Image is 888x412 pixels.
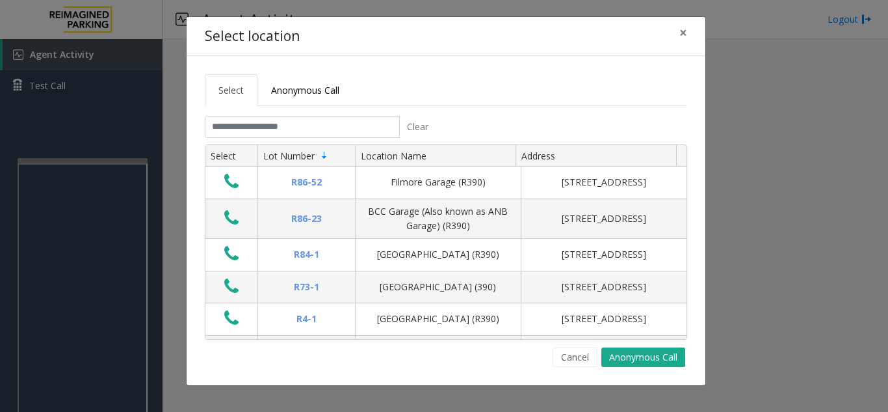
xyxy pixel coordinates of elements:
div: [STREET_ADDRESS] [529,212,679,226]
div: Filmore Garage (R390) [363,175,513,189]
div: [STREET_ADDRESS] [529,280,679,294]
span: Address [521,150,555,162]
div: [GEOGRAPHIC_DATA] (R390) [363,247,513,262]
button: Cancel [553,348,597,367]
div: Data table [205,145,686,339]
div: [GEOGRAPHIC_DATA] (R390) [363,312,513,326]
div: R84-1 [266,247,347,262]
div: [STREET_ADDRESS] [529,175,679,189]
button: Clear [400,116,436,138]
span: Sortable [319,150,330,161]
div: R4-1 [266,312,347,326]
span: Select [218,84,244,96]
span: Anonymous Call [271,84,339,96]
div: R86-52 [266,175,347,189]
div: R73-1 [266,280,347,294]
div: R86-23 [266,212,347,226]
div: BCC Garage (Also known as ANB Garage) (R390) [363,204,513,234]
th: Select [205,145,257,167]
div: [GEOGRAPHIC_DATA] (390) [363,280,513,294]
h4: Select location [205,26,300,47]
span: × [679,23,687,42]
button: Anonymous Call [601,348,685,367]
span: Lot Number [263,150,315,162]
button: Close [670,17,696,49]
div: [STREET_ADDRESS] [529,247,679,262]
div: [STREET_ADDRESS] [529,312,679,326]
span: Location Name [361,150,426,162]
ul: Tabs [205,74,687,106]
